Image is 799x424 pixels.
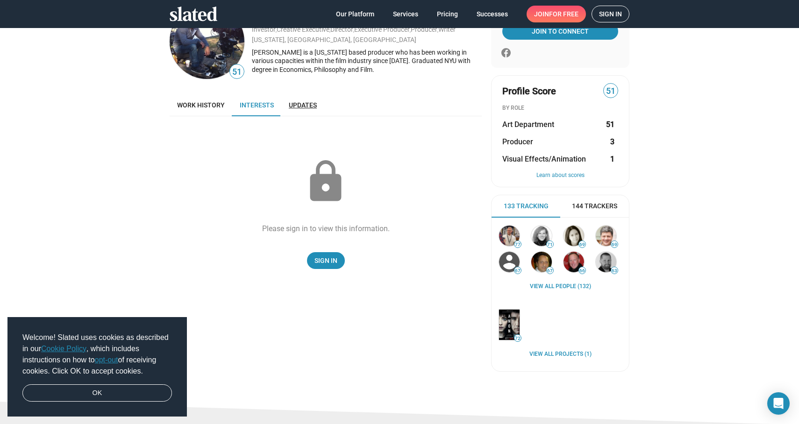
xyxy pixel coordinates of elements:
span: 51 [604,85,618,98]
a: Joinfor free [527,6,586,22]
div: BY ROLE [502,105,618,112]
span: Interests [240,101,274,109]
a: Writer [438,26,456,33]
img: David Lancaster [564,252,584,272]
span: 69 [579,242,585,247]
a: Join To Connect [502,23,618,40]
a: Interests [232,94,281,116]
div: [PERSON_NAME] is a [US_STATE] based producer who has been working in various capacities within th... [252,48,482,74]
span: , [410,28,411,33]
a: Anon [497,308,521,342]
a: Creative Executive [277,26,329,33]
a: Executive Producer [354,26,410,33]
a: View all Projects (1) [529,351,592,358]
a: Sign in [592,6,629,22]
span: Sign In [314,252,337,269]
span: 67 [547,268,553,274]
a: opt-out [95,356,118,364]
span: Updates [289,101,317,109]
span: Producer [502,137,533,147]
span: 69 [611,242,618,247]
a: Our Platform [328,6,382,22]
a: Cookie Policy [41,345,86,353]
a: Updates [281,94,324,116]
a: [US_STATE], [GEOGRAPHIC_DATA], [GEOGRAPHIC_DATA] [252,36,416,43]
strong: 3 [610,137,614,147]
strong: 1 [610,154,614,164]
span: 133 Tracking [504,202,549,211]
a: Director [330,26,353,33]
img: Steven Thibault [596,252,616,272]
span: , [437,28,438,33]
span: Profile Score [502,85,556,98]
span: , [353,28,354,33]
a: Producer [411,26,437,33]
span: Pricing [437,6,458,22]
span: 77 [514,242,521,247]
span: 144 Trackers [572,202,617,211]
span: 67 [514,268,521,274]
span: for free [549,6,578,22]
span: Join To Connect [504,23,616,40]
img: Susan Glatzer [531,226,552,246]
span: Join [534,6,578,22]
span: Welcome! Slated uses cookies as described in our , which includes instructions on how to of recei... [22,332,172,377]
strong: 51 [606,120,614,129]
img: Anthony Bregman [596,226,616,246]
img: Marcin J. Sobczak [499,226,520,246]
img: Richard Walters [531,252,552,272]
span: 72 [514,336,521,341]
mat-icon: lock [302,158,349,205]
div: cookieconsent [7,317,187,417]
span: 66 [579,268,585,274]
span: Successes [477,6,508,22]
a: Pricing [429,6,465,22]
span: Sign in [599,6,622,22]
span: Visual Effects/Animation [502,154,586,164]
span: Art Department [502,120,554,129]
span: , [276,28,277,33]
div: Open Intercom Messenger [767,392,790,415]
img: Anon [499,310,520,340]
span: Work history [177,101,225,109]
a: Services [385,6,426,22]
a: Investor [252,26,276,33]
span: 63 [611,268,618,274]
span: Our Platform [336,6,374,22]
span: 71 [547,242,553,247]
button: Learn about scores [502,172,618,179]
img: Gary Michael Walters [499,252,520,272]
span: , [329,28,330,33]
img: Paula P. Manzanedo [564,226,584,246]
a: dismiss cookie message [22,384,172,402]
a: View all People (132) [530,283,591,290]
span: 51 [230,66,244,78]
img: joseph sorelle [170,4,244,79]
a: Work history [170,94,232,116]
span: Services [393,6,418,22]
a: Successes [469,6,515,22]
div: Please sign in to view this information. [262,224,390,233]
a: Sign In [307,252,345,269]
